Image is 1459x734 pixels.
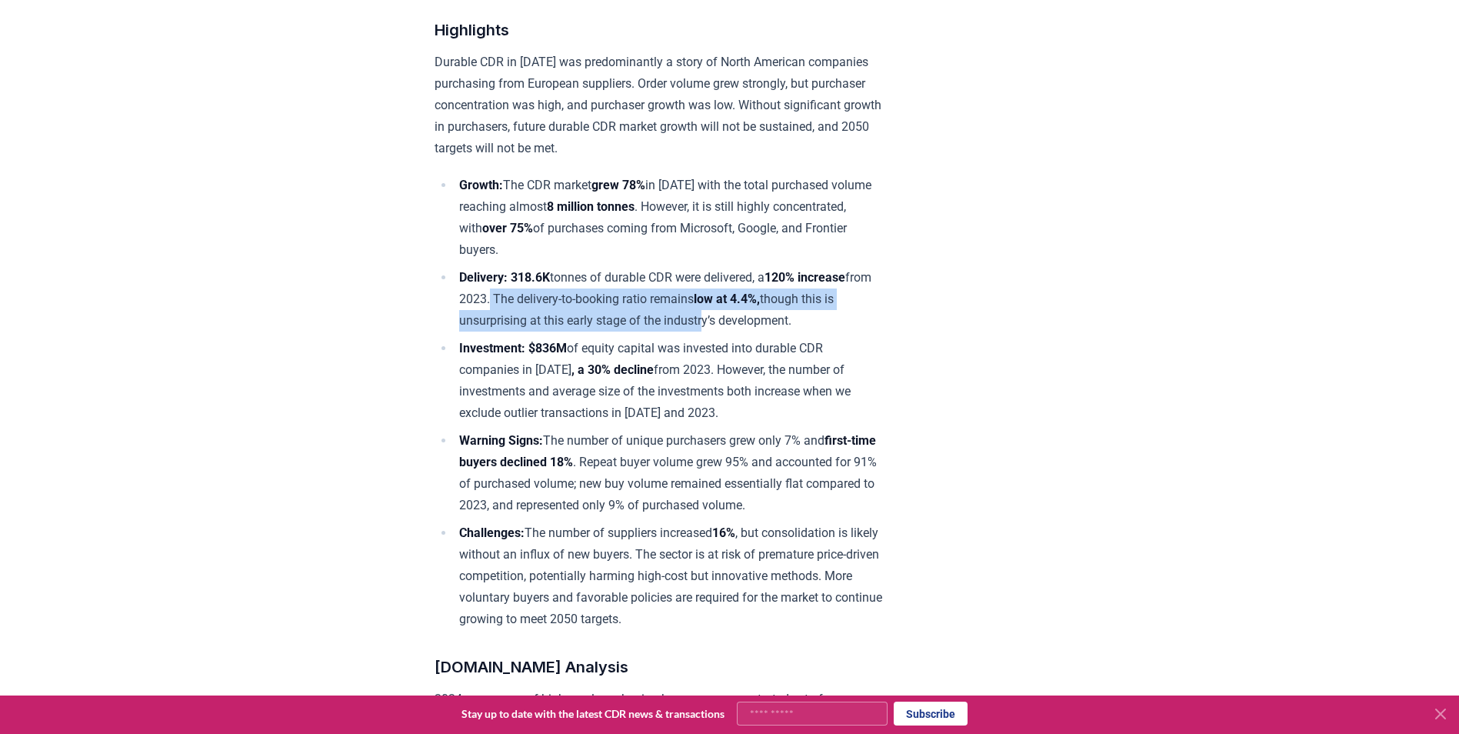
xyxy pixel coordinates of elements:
[571,362,654,377] strong: , a 30% decline
[459,270,550,285] strong: Delivery: 318.6K
[547,199,635,214] strong: 8 million tonnes
[459,178,503,192] strong: Growth:
[435,52,884,159] p: Durable CDR in [DATE] was predominantly a story of North American companies purchasing from Europ...
[459,433,543,448] strong: Warning Signs:
[455,522,884,630] li: The number of suppliers increased , but consolidation is likely without an influx of new buyers. ...
[459,525,525,540] strong: Challenges:
[455,430,884,516] li: The number of unique purchasers grew only 7% and . Repeat buyer volume grew 95% and accounted for...
[459,433,876,469] strong: first-time buyers declined 18%
[482,221,533,235] strong: over 75%
[459,341,567,355] strong: Investment: $836M
[435,18,884,42] h3: Highlights
[455,267,884,332] li: tonnes of durable CDR were delivered, a from 2023​. The delivery-to-booking ratio remains though ...
[591,178,645,192] strong: grew 78%
[455,338,884,424] li: of equity capital was invested into durable CDR companies in [DATE] from 2023​. However, the numb...
[764,270,845,285] strong: 120% increase
[694,292,760,306] strong: low at 4.4%,
[455,175,884,261] li: The CDR market in [DATE] with the total purchased volume reaching almost . However, it is still h...
[712,525,735,540] strong: 16%
[435,655,884,679] h3: [DOMAIN_NAME] Analysis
